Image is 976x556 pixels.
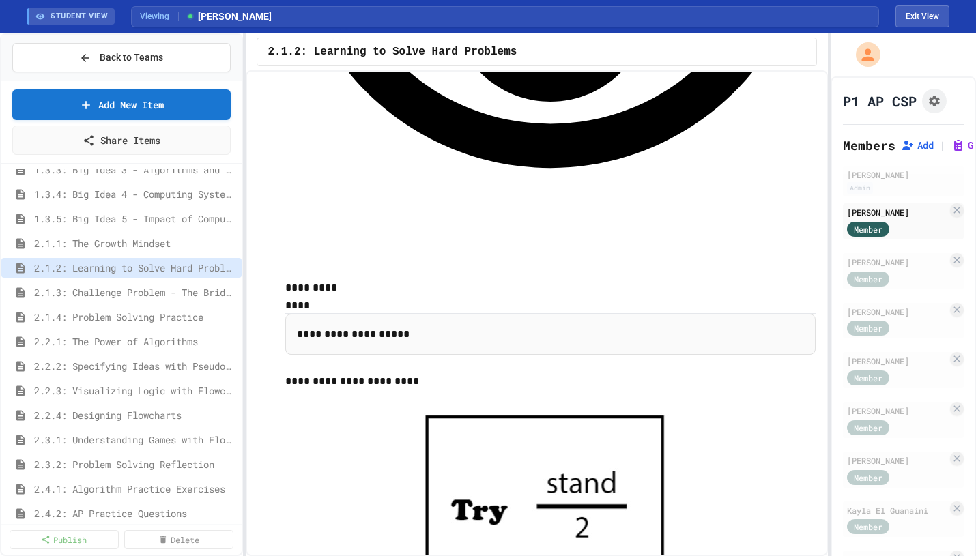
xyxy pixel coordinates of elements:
span: 2.1.1: The Growth Mindset [34,236,236,250]
span: STUDENT VIEW [51,11,108,23]
div: [PERSON_NAME] [847,256,947,268]
span: 2.1.2: Learning to Solve Hard Problems [34,261,236,275]
span: Back to Teams [100,50,163,65]
div: Kayla El Guanaini [847,504,947,516]
span: 2.3.1: Understanding Games with Flowcharts [34,433,236,447]
div: [PERSON_NAME] [847,454,947,467]
span: 2.4.1: Algorithm Practice Exercises [34,482,236,496]
h2: Members [843,136,895,155]
div: [PERSON_NAME] [847,355,947,367]
span: 1.3.5: Big Idea 5 - Impact of Computing [34,211,236,226]
span: 2.2.4: Designing Flowcharts [34,408,236,422]
button: Exit student view [895,5,949,27]
span: 2.1.2: Learning to Solve Hard Problems [268,44,517,60]
span: 1.3.4: Big Idea 4 - Computing Systems and Networks [34,187,236,201]
span: 2.2.3: Visualizing Logic with Flowcharts [34,383,236,398]
button: Assignment Settings [922,89,947,113]
div: [PERSON_NAME] [847,206,947,218]
span: 2.2.1: The Power of Algorithms [34,334,236,349]
button: Back to Teams [12,43,231,72]
span: Viewing [140,10,179,23]
div: My Account [842,39,884,70]
div: [PERSON_NAME] [847,405,947,417]
h1: P1 AP CSP [843,91,917,111]
span: Member [854,422,882,434]
button: Add [901,138,934,152]
a: Add New Item [12,89,231,120]
span: | [939,137,946,153]
span: 1.3.3: Big Idea 3 - Algorithms and Programming [34,162,236,177]
span: Member [854,521,882,533]
a: Delete [124,530,233,549]
span: 2.4.2: AP Practice Questions [34,506,236,521]
a: Share Items [12,126,231,155]
div: [PERSON_NAME] [847,306,947,318]
div: Admin [847,182,873,194]
span: 2.2.2: Specifying Ideas with Pseudocode [34,359,236,373]
span: 2.1.3: Challenge Problem - The Bridge [34,285,236,299]
a: Publish [10,530,119,549]
span: 2.3.2: Problem Solving Reflection [34,457,236,471]
span: Member [854,223,882,235]
span: [PERSON_NAME] [186,10,272,24]
div: [PERSON_NAME] [847,169,960,181]
span: 2.1.4: Problem Solving Practice [34,310,236,324]
span: Member [854,471,882,484]
span: Member [854,273,882,285]
span: Member [854,372,882,384]
span: Member [854,322,882,334]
